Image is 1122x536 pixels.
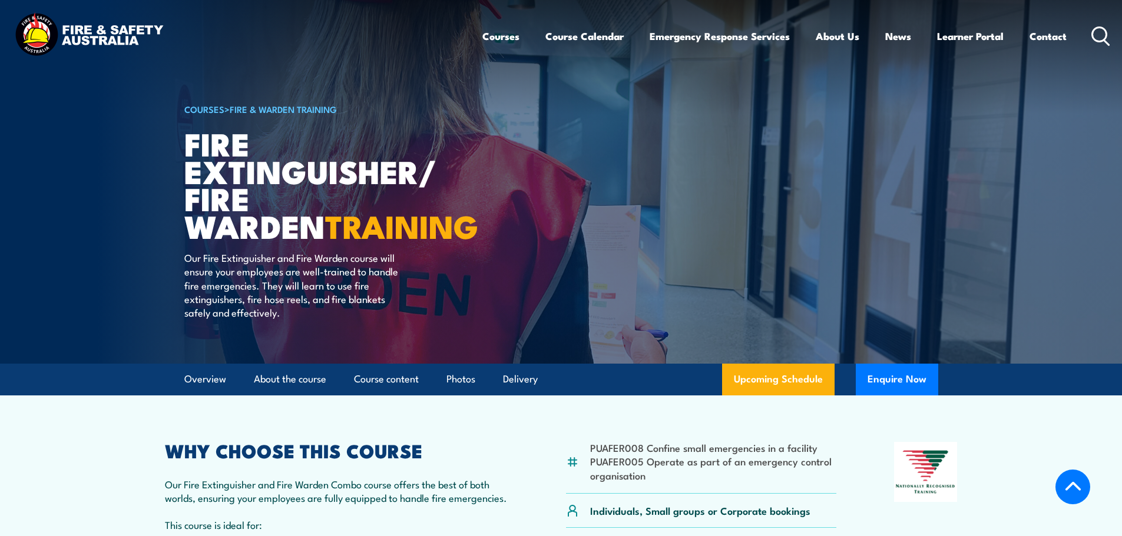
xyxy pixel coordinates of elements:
[165,442,509,458] h2: WHY CHOOSE THIS COURSE
[545,21,624,52] a: Course Calendar
[482,21,519,52] a: Courses
[230,102,337,115] a: Fire & Warden Training
[1030,21,1067,52] a: Contact
[816,21,859,52] a: About Us
[184,364,226,395] a: Overview
[937,21,1004,52] a: Learner Portal
[184,251,399,319] p: Our Fire Extinguisher and Fire Warden course will ensure your employees are well-trained to handl...
[503,364,538,395] a: Delivery
[856,364,938,395] button: Enquire Now
[590,441,837,454] li: PUAFER008 Confine small emergencies in a facility
[885,21,911,52] a: News
[722,364,835,395] a: Upcoming Schedule
[184,102,475,116] h6: >
[184,129,475,239] h1: Fire Extinguisher/ Fire Warden
[184,102,224,115] a: COURSES
[165,477,509,505] p: Our Fire Extinguisher and Fire Warden Combo course offers the best of both worlds, ensuring your ...
[254,364,326,395] a: About the course
[590,454,837,482] li: PUAFER005 Operate as part of an emergency control organisation
[446,364,475,395] a: Photos
[894,442,958,502] img: Nationally Recognised Training logo.
[325,201,478,249] strong: TRAINING
[590,504,810,517] p: Individuals, Small groups or Corporate bookings
[354,364,419,395] a: Course content
[165,518,509,531] p: This course is ideal for:
[650,21,790,52] a: Emergency Response Services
